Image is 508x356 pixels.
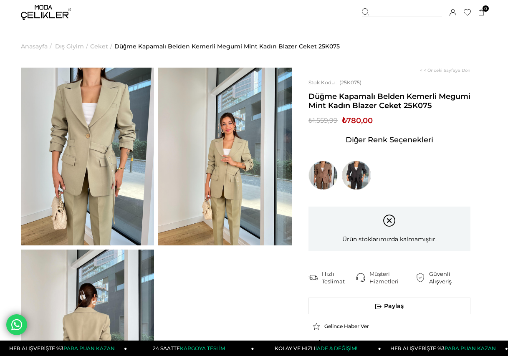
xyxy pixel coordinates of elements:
[381,341,508,356] a: HER ALIŞVERİŞTE %3PARA PUAN KAZAN
[308,79,339,86] span: Stok Kodu
[308,79,361,86] span: (25K075)
[342,114,373,127] span: ₺780,00
[63,345,115,351] span: PARA PUAN KAZAN
[55,25,90,68] li: >
[445,345,496,351] span: PARA PUAN KAZAN
[483,5,489,12] span: 0
[308,161,338,190] img: Düğme Kapamalı Belden Kemerli Megumi Vizon Kadın Blazer Ceket 25K075
[254,341,381,356] a: KOLAY VE HIZLIİADE & DEĞİŞİM!
[346,133,433,146] span: Diğer Renk Seçenekleri
[342,161,371,190] img: Düğme Kapamalı Belden Kemerli Megumi Siyah Kadın Blazer Ceket 25K075
[21,25,54,68] li: >
[158,68,291,245] img: Megumi Kemerli Ceket 25K075
[90,25,114,68] li: >
[309,298,470,314] span: Paylaş
[356,273,365,282] img: call-center.png
[21,25,48,68] a: Anasayfa
[308,114,338,127] span: ₺1.559,99
[180,345,225,351] span: KARGOYA TESLİM
[55,25,84,68] a: Dış Giyim
[114,25,340,68] a: Düğme Kapamalı Belden Kemerli Megumi Mint Kadın Blazer Ceket 25K075
[416,273,425,282] img: security.png
[308,92,470,110] span: Düğme Kapamalı Belden Kemerli Megumi Mint Kadın Blazer Ceket 25K075
[316,345,357,351] span: İADE & DEĞİŞİM!
[324,323,369,329] span: Gelince Haber Ver
[478,10,485,16] a: 0
[369,270,416,285] div: Müşteri Hizmetleri
[429,270,470,285] div: Güvenli Alışveriş
[90,25,108,68] a: Ceket
[322,270,356,285] div: Hızlı Teslimat
[21,5,71,20] img: logo
[21,68,154,245] img: Megumi Kemerli Ceket 25K075
[308,207,470,251] div: Ürün stoklarımızda kalmamıştır.
[313,323,466,330] a: Gelince Haber Ver
[420,68,470,73] a: < < Önceki Sayfaya Dön
[308,273,318,282] img: shipping.png
[127,341,254,356] a: 24 SAATTEKARGOYA TESLİM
